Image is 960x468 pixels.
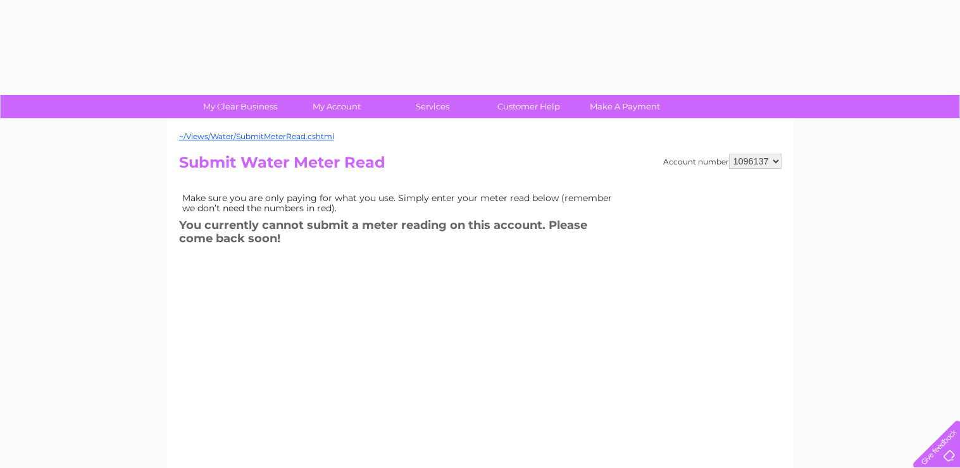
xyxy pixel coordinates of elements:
[284,95,389,118] a: My Account
[663,154,782,169] div: Account number
[179,154,782,178] h2: Submit Water Meter Read
[380,95,485,118] a: Services
[477,95,581,118] a: Customer Help
[179,132,334,141] a: ~/Views/Water/SubmitMeterRead.cshtml
[573,95,677,118] a: Make A Payment
[188,95,292,118] a: My Clear Business
[179,216,622,251] h3: You currently cannot submit a meter reading on this account. Please come back soon!
[179,190,622,216] td: Make sure you are only paying for what you use. Simply enter your meter read below (remember we d...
